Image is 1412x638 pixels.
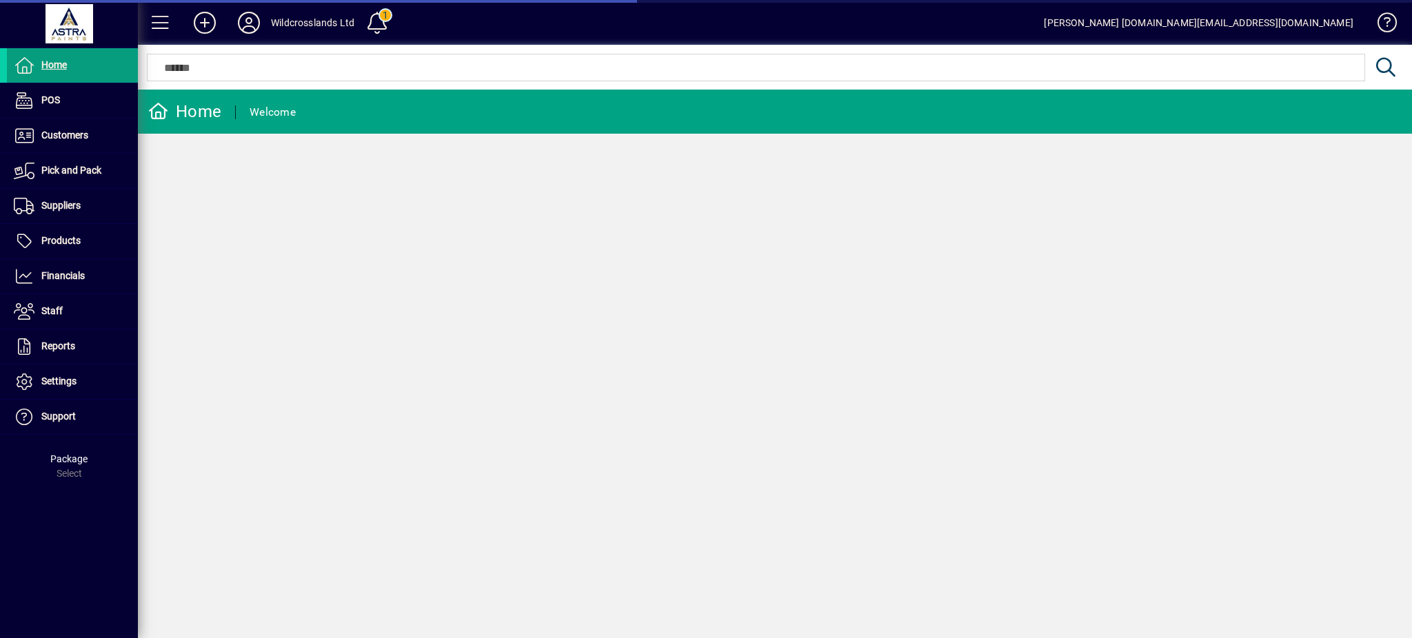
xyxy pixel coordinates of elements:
span: Customers [41,130,88,141]
span: Package [50,453,88,464]
div: Home [148,101,221,123]
span: POS [41,94,60,105]
a: Products [7,224,138,258]
span: Pick and Pack [41,165,101,176]
a: Pick and Pack [7,154,138,188]
div: [PERSON_NAME] [DOMAIN_NAME][EMAIL_ADDRESS][DOMAIN_NAME] [1044,12,1353,34]
span: Settings [41,375,77,387]
a: Suppliers [7,189,138,223]
span: Suppliers [41,200,81,211]
a: Financials [7,259,138,294]
a: Support [7,400,138,434]
div: Welcome [250,101,296,123]
div: Wildcrosslands Ltd [271,12,354,34]
a: Reports [7,329,138,364]
button: Profile [227,10,271,35]
a: POS [7,83,138,118]
a: Customers [7,119,138,153]
span: Support [41,411,76,422]
span: Home [41,59,67,70]
span: Reports [41,340,75,351]
button: Add [183,10,227,35]
span: Financials [41,270,85,281]
span: Staff [41,305,63,316]
a: Settings [7,364,138,399]
a: Knowledge Base [1367,3,1395,48]
span: Products [41,235,81,246]
a: Staff [7,294,138,329]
